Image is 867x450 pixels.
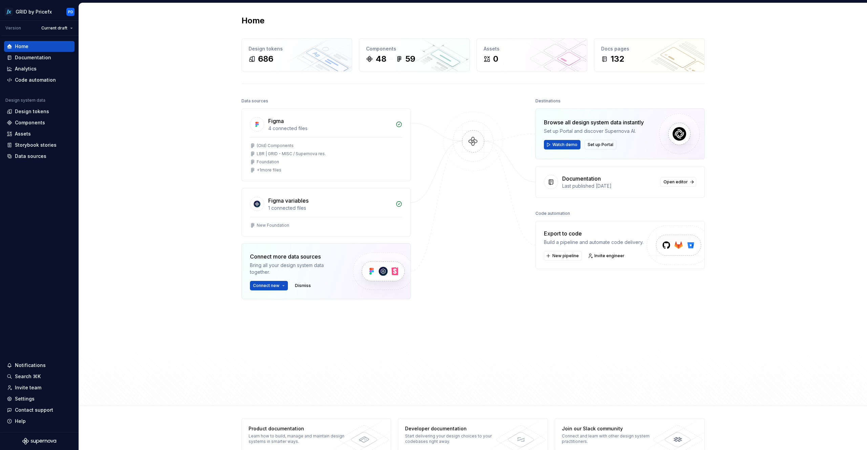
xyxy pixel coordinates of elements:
[366,45,463,52] div: Components
[585,140,616,149] button: Set up Portal
[405,425,504,432] div: Developer documentation
[257,151,326,157] div: LBR | GRID - MISC / Supernova res.
[544,118,644,126] div: Browse all design system data instantly
[249,45,345,52] div: Design tokens
[15,153,46,160] div: Data sources
[477,38,587,71] a: Assets0
[268,197,309,205] div: Figma variables
[562,183,656,189] div: Last published [DATE]
[241,188,411,237] a: Figma variables1 connected filesNew Foundation
[292,281,314,290] button: Dismiss
[535,96,561,106] div: Destinations
[268,205,392,211] div: 1 connected files
[5,8,13,16] img: 34b36638-1994-4e7d-a6e2-34b7e844afa5.png
[552,142,577,147] span: Watch demo
[15,77,56,83] div: Code automation
[4,41,75,52] a: Home
[586,251,628,261] a: Invite engineer
[4,117,75,128] a: Components
[4,371,75,382] button: Search ⌘K
[257,159,279,165] div: Foundation
[493,54,498,64] div: 0
[241,38,352,71] a: Design tokens686
[484,45,580,52] div: Assets
[544,251,582,261] button: New pipeline
[4,106,75,117] a: Design tokens
[4,140,75,150] a: Storybook stories
[5,25,21,31] div: Version
[15,108,49,115] div: Design tokens
[268,125,392,132] div: 4 connected files
[552,253,579,259] span: New pipeline
[250,281,288,290] button: Connect new
[241,108,411,181] a: Figma4 connected files(Old) ComponentsLBR | GRID - MISC / Supernova res.Foundation+1more files
[258,54,273,64] div: 686
[16,8,52,15] div: GRID by Pricefx
[562,433,660,444] div: Connect and learn with other design system practitioners.
[544,128,644,135] div: Set up Portal and discover Supernova AI.
[249,425,347,432] div: Product documentation
[588,142,613,147] span: Set up Portal
[241,15,265,26] h2: Home
[4,360,75,371] button: Notifications
[4,393,75,404] a: Settings
[611,54,624,64] div: 132
[15,407,53,413] div: Contact support
[241,96,268,106] div: Data sources
[562,425,660,432] div: Join our Slack community
[1,4,77,19] button: GRID by PricefxPD
[4,75,75,85] a: Code automation
[15,43,28,50] div: Home
[257,143,294,148] div: (Old) Components
[5,98,45,103] div: Design system data
[68,9,73,15] div: PD
[15,362,46,369] div: Notifications
[15,54,51,61] div: Documentation
[601,45,698,52] div: Docs pages
[250,252,341,261] div: Connect more data sources
[4,52,75,63] a: Documentation
[253,283,279,288] span: Connect new
[41,25,67,31] span: Current draft
[15,384,41,391] div: Invite team
[4,382,75,393] a: Invite team
[660,177,696,187] a: Open editor
[594,38,705,71] a: Docs pages132
[405,433,504,444] div: Start delivering your design choices to your codebases right away.
[4,416,75,427] button: Help
[15,418,26,425] div: Help
[562,175,601,183] div: Documentation
[15,373,41,380] div: Search ⌘K
[535,209,570,218] div: Code automation
[4,151,75,162] a: Data sources
[22,438,56,445] svg: Supernova Logo
[4,405,75,415] button: Contact support
[268,117,284,125] div: Figma
[250,262,341,275] div: Bring all your design system data together.
[15,142,57,148] div: Storybook stories
[15,65,37,72] div: Analytics
[376,54,386,64] div: 48
[295,283,311,288] span: Dismiss
[257,167,281,173] div: + 1 more files
[15,130,31,137] div: Assets
[15,119,45,126] div: Components
[663,179,688,185] span: Open editor
[359,38,470,71] a: Components4859
[4,63,75,74] a: Analytics
[544,229,643,238] div: Export to code
[405,54,415,64] div: 59
[594,253,625,259] span: Invite engineer
[249,433,347,444] div: Learn how to build, manage and maintain design systems in smarter ways.
[257,223,289,228] div: New Foundation
[4,128,75,139] a: Assets
[544,140,580,149] button: Watch demo
[38,23,76,33] button: Current draft
[15,395,35,402] div: Settings
[544,239,643,246] div: Build a pipeline and automate code delivery.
